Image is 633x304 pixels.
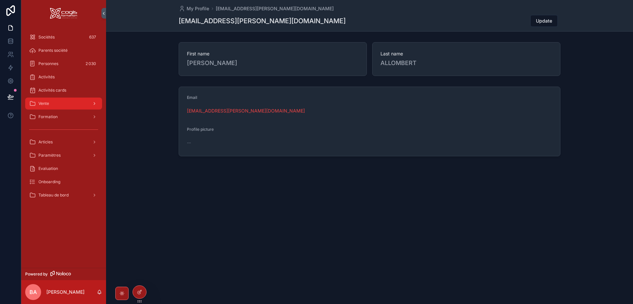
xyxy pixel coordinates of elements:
[25,149,102,161] a: Paramètres
[187,50,359,57] span: First name
[187,5,209,12] span: My Profile
[38,114,58,119] span: Formation
[179,16,346,26] h1: [EMAIL_ADDRESS][PERSON_NAME][DOMAIN_NAME]
[21,27,106,210] div: scrollable content
[50,8,77,19] img: App logo
[84,60,98,68] div: 2 030
[187,58,359,68] span: [PERSON_NAME]
[25,31,102,43] a: Sociétés637
[25,98,102,110] a: Vente
[38,61,58,66] span: Personnes
[38,101,49,106] span: Vente
[25,163,102,175] a: Evaluation
[25,71,102,83] a: Activités
[187,139,191,146] span: --
[25,44,102,56] a: Parents société
[29,288,37,296] span: BA
[25,111,102,123] a: Formation
[187,127,214,132] span: Profile picture
[38,74,55,80] span: Activités
[25,136,102,148] a: Articles
[38,139,53,145] span: Articles
[187,108,305,114] a: [EMAIL_ADDRESS][PERSON_NAME][DOMAIN_NAME]
[25,58,102,70] a: Personnes2 030
[38,179,60,185] span: Onboarding
[21,268,106,280] a: Powered by
[536,18,552,24] span: Update
[179,5,209,12] a: My Profile
[25,271,48,277] span: Powered by
[216,5,334,12] a: [EMAIL_ADDRESS][PERSON_NAME][DOMAIN_NAME]
[87,33,98,41] div: 637
[530,15,558,27] button: Update
[38,153,61,158] span: Paramètres
[187,95,197,100] span: Email
[25,84,102,96] a: Activités cards
[46,289,85,295] p: [PERSON_NAME]
[380,50,552,57] span: Last name
[38,166,58,171] span: Evaluation
[38,48,68,53] span: Parents société
[38,88,66,93] span: Activités cards
[38,35,55,40] span: Sociétés
[25,176,102,188] a: Onboarding
[380,58,552,68] span: ALLOMBERT
[38,192,69,198] span: Tableau de bord
[25,189,102,201] a: Tableau de bord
